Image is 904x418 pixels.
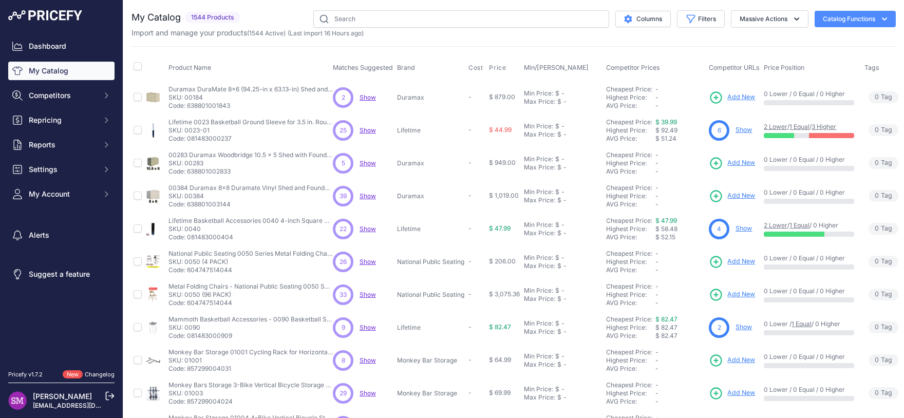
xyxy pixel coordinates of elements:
div: Min Price: [524,254,553,262]
a: 1544 Active [249,29,284,37]
span: Product Name [168,64,211,71]
div: $ [555,89,559,98]
p: Lifetime [397,225,464,233]
span: Show [360,225,376,233]
span: - [468,93,472,101]
a: Show [360,258,376,265]
div: Min Price: [524,287,553,295]
span: $ 92.49 [655,126,677,134]
a: Cheapest Price: [606,348,652,356]
div: Pricefy v1.7.2 [8,370,43,379]
button: Cost [468,64,485,72]
div: AVG Price: [606,200,655,208]
div: $ [557,262,561,270]
span: 0 [875,158,879,168]
a: Show [736,126,752,134]
span: 1544 Products [185,12,240,24]
p: Lifetime [397,324,464,332]
p: Lifetime [397,126,464,135]
div: $ [555,385,559,393]
span: - [655,192,658,200]
span: 6 [718,126,721,135]
div: Min Price: [524,221,553,229]
div: - [561,196,567,204]
a: Add New [709,156,755,170]
div: Max Price: [524,360,555,369]
a: Add New [709,386,755,401]
p: Code: 857299004031 [168,365,333,373]
span: Tag [869,223,898,235]
span: $ 3,075.36 [489,290,520,298]
div: - [559,319,564,328]
div: $ [555,221,559,229]
a: 1 Equal [792,320,812,328]
div: - [559,352,564,360]
a: $ 47.99 [655,217,677,224]
p: SKU: 00384 [168,192,333,200]
span: 0 [875,92,879,102]
p: 0 Lower / / 0 Higher [764,320,854,328]
a: Show [360,324,376,331]
div: $ [557,163,561,172]
span: - [655,250,658,257]
p: Code: 638801003144 [168,200,333,208]
span: 2 [342,93,345,102]
span: $ 82.47 [489,323,511,331]
span: $ 58.48 [655,225,677,233]
button: Columns [615,11,671,27]
span: 0 [875,322,879,332]
div: $ [557,229,561,237]
div: AVG Price: [606,332,655,340]
a: 1 Equal [789,221,809,229]
div: Max Price: [524,130,555,139]
button: Catalog Functions [815,11,896,27]
div: - [559,385,564,393]
a: Show [360,291,376,298]
button: Reports [8,136,115,154]
div: Highest Price: [606,192,655,200]
div: - [559,188,564,196]
a: Cheapest Price: [606,250,652,257]
p: Monkey Bar Storage 01001 Cycling Rack for Horizontal Bike Storage - Black - 4 Feet Long [168,348,333,356]
span: $ 206.00 [489,257,516,265]
span: ( ) [247,29,286,37]
a: Cheapest Price: [606,118,652,126]
div: Max Price: [524,163,555,172]
div: $ [557,295,561,303]
p: Monkey Bar Storage [397,356,464,365]
a: Add New [709,189,755,203]
span: Brand [397,64,415,71]
p: 00384 Duramax 8x8 Duramate Vinyl Shed and Foundation - White - 8 X 8 Feet [168,184,333,192]
span: 0 [875,290,879,299]
button: Repricing [8,111,115,129]
span: Show [360,159,376,167]
span: - [468,126,472,134]
p: SKU: 00184 [168,93,333,102]
span: 0 [875,355,879,365]
p: SKU: 0090 [168,324,333,332]
span: $ 47.99 [489,224,511,232]
p: SKU: 0050 (96 PACK) [168,291,333,299]
span: - [655,356,658,364]
span: - [468,224,472,232]
span: Tags [864,64,879,71]
a: Cheapest Price: [606,184,652,192]
div: AVG Price: [606,102,655,110]
span: $ 949.00 [489,159,516,166]
p: Duramax [397,93,464,102]
a: Show [360,93,376,101]
p: Duramax [397,192,464,200]
div: AVG Price: [606,167,655,176]
a: Show [360,389,376,397]
span: Add New [727,355,755,365]
p: Mammoth Basketball Accessories - 0090 Basketball System Anchor Kit - Metal - 9 Inches X 9 Inches [168,315,333,324]
span: Competitor URLs [709,64,760,71]
span: Min/[PERSON_NAME] [524,64,589,71]
p: Lifetime Basketball Accessories 0040 4-inch Square Pole Ground Sleeve - Black - 4-inch Square [168,217,333,225]
p: National Public Seating [397,258,464,266]
div: Max Price: [524,295,555,303]
div: Min Price: [524,188,553,196]
a: 2 Lower [764,221,787,229]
